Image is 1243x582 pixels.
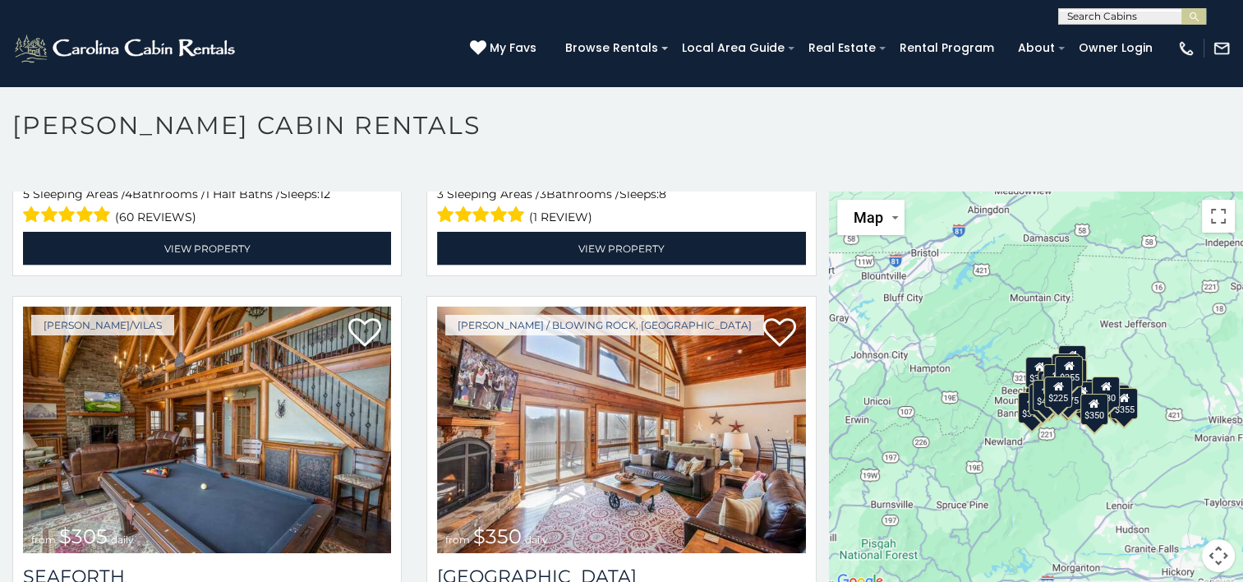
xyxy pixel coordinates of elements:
[490,39,536,57] span: My Favs
[557,35,666,61] a: Browse Rentals
[1202,539,1235,572] button: Map camera controls
[23,232,391,266] a: View Property
[23,186,391,228] div: Sleeping Areas / Bathrooms / Sleeps:
[529,206,592,228] span: (1 review)
[525,533,548,546] span: daily
[437,186,805,228] div: Sleeping Areas / Bathrooms / Sleeps:
[1052,381,1080,413] div: $315
[1059,359,1087,390] div: $250
[659,187,666,201] span: 8
[59,524,108,548] span: $305
[1070,35,1161,61] a: Owner Login
[205,187,280,201] span: 1 Half Baths /
[1010,35,1063,61] a: About
[125,187,132,201] span: 4
[470,39,541,58] a: My Favs
[1043,364,1071,395] div: $460
[473,524,522,548] span: $350
[1044,376,1072,408] div: $225
[763,316,796,351] a: Add to favorites
[1080,394,1108,425] div: $350
[800,35,884,61] a: Real Estate
[437,232,805,266] a: View Property
[540,187,546,201] span: 3
[1177,39,1195,58] img: phone-regular-white.png
[1092,376,1120,408] div: $930
[437,307,805,553] a: Blackberry Ridge from $350 daily
[12,32,240,65] img: White-1-2.png
[1055,356,1083,387] div: $255
[1110,388,1138,419] div: $355
[1018,391,1046,423] div: $375
[31,315,174,335] a: [PERSON_NAME]/Vilas
[1202,200,1235,233] button: Toggle fullscreen view
[348,316,381,351] a: Add to favorites
[445,315,764,335] a: [PERSON_NAME] / Blowing Rock, [GEOGRAPHIC_DATA]
[1033,380,1061,411] div: $400
[111,533,134,546] span: daily
[1052,353,1080,384] div: $320
[1058,344,1086,376] div: $525
[23,307,391,553] a: Seaforth from $305 daily
[674,35,793,61] a: Local Area Guide
[445,533,470,546] span: from
[320,187,330,201] span: 12
[23,307,391,553] img: Seaforth
[891,35,1002,61] a: Rental Program
[31,533,56,546] span: from
[837,200,905,235] button: Change map style
[437,187,444,201] span: 3
[115,206,196,228] span: (60 reviews)
[1054,379,1082,410] div: $675
[437,307,805,553] img: Blackberry Ridge
[23,187,30,201] span: 5
[854,209,883,226] span: Map
[1025,356,1053,387] div: $305
[1213,39,1231,58] img: mail-regular-white.png
[1029,383,1057,414] div: $400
